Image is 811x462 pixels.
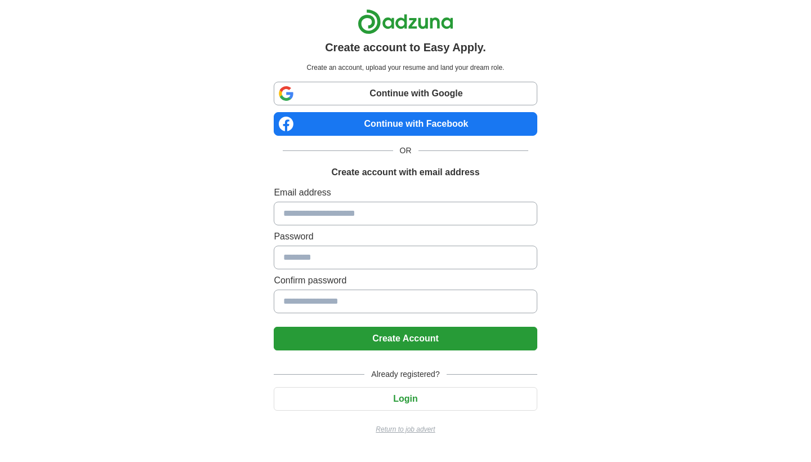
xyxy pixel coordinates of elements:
h1: Create account with email address [331,166,479,179]
label: Confirm password [274,274,537,287]
h1: Create account to Easy Apply. [325,39,486,56]
a: Login [274,394,537,403]
p: Create an account, upload your resume and land your dream role. [276,63,534,73]
label: Password [274,230,537,243]
span: Already registered? [364,368,446,380]
a: Return to job advert [274,424,537,434]
a: Continue with Facebook [274,112,537,136]
label: Email address [274,186,537,199]
a: Continue with Google [274,82,537,105]
button: Create Account [274,327,537,350]
span: OR [393,145,418,157]
button: Login [274,387,537,411]
img: Adzuna logo [358,9,453,34]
